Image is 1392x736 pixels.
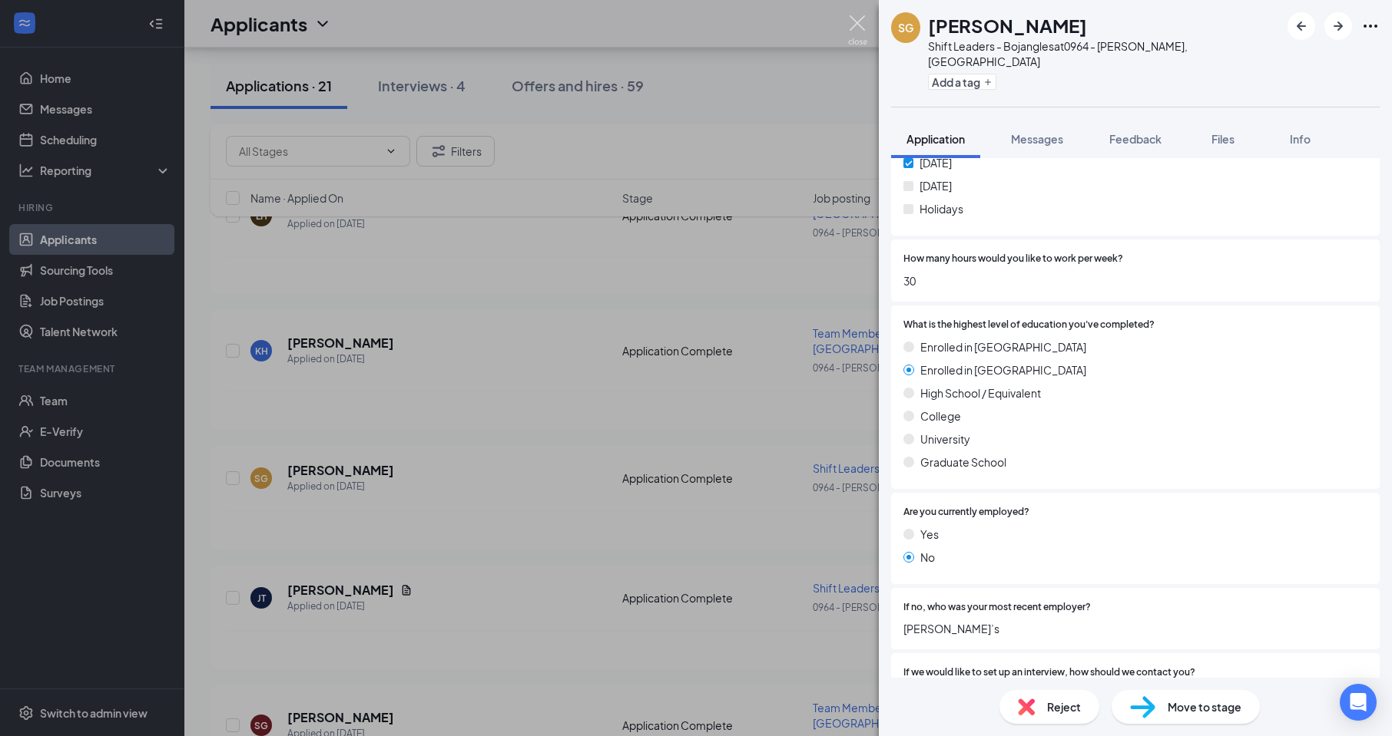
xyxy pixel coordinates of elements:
[928,12,1087,38] h1: [PERSON_NAME]
[920,200,963,217] span: Holidays
[898,20,913,35] div: SG
[920,385,1041,401] span: High School / Equivalent
[1211,132,1235,146] span: Files
[903,505,1029,520] span: Are you currently employed?
[1361,17,1380,35] svg: Ellipses
[1011,132,1063,146] span: Messages
[903,665,1195,680] span: If we would like to set up an interview, how should we contact you?
[903,272,1367,289] span: 30
[920,549,935,566] span: No
[920,454,1006,470] span: Graduate School
[1324,12,1352,40] button: ArrowRight
[903,252,1123,266] span: How many hours would you like to work per week?
[928,38,1280,69] div: Shift Leaders - Bojangles at 0964 - [PERSON_NAME], [GEOGRAPHIC_DATA]
[1290,132,1311,146] span: Info
[1340,684,1377,721] div: Open Intercom Messenger
[1047,698,1081,715] span: Reject
[920,177,952,194] span: [DATE]
[920,154,952,171] span: [DATE]
[920,431,970,447] span: University
[920,526,939,543] span: Yes
[1288,12,1315,40] button: ArrowLeftNew
[903,620,1367,637] span: [PERSON_NAME]’s
[920,338,1086,355] span: Enrolled in [GEOGRAPHIC_DATA]
[920,408,961,424] span: College
[1168,698,1241,715] span: Move to stage
[920,361,1086,378] span: Enrolled in [GEOGRAPHIC_DATA]
[903,318,1155,332] span: What is the highest level of education you've completed?
[1109,132,1162,146] span: Feedback
[983,78,993,87] svg: Plus
[903,600,1091,615] span: If no, who was your most recent employer?
[1329,17,1347,35] svg: ArrowRight
[928,74,996,90] button: PlusAdd a tag
[1292,17,1311,35] svg: ArrowLeftNew
[906,132,965,146] span: Application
